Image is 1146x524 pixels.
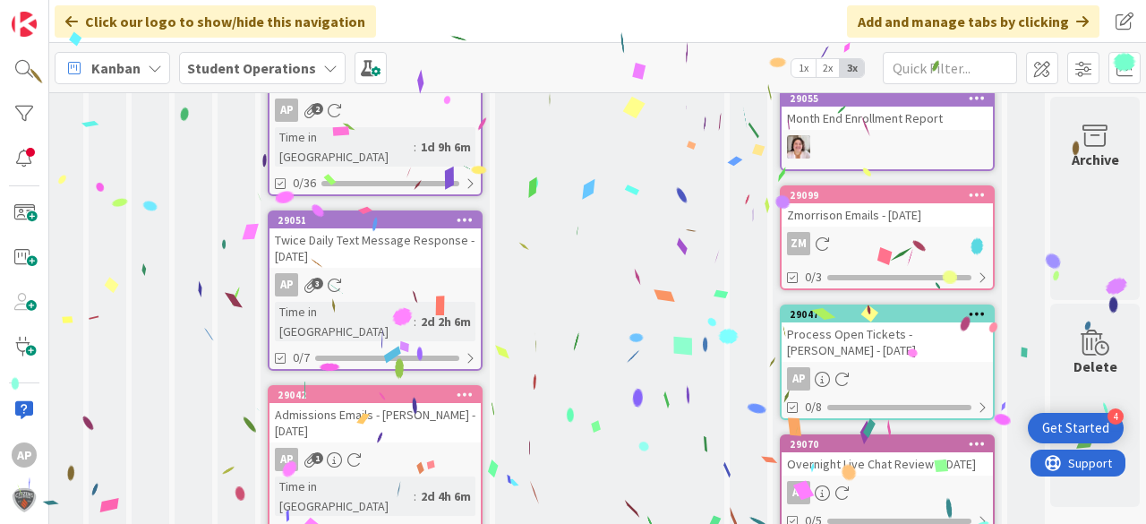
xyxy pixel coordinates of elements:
[782,306,993,362] div: 29047Process Open Tickets - [PERSON_NAME] - [DATE]
[883,52,1017,84] input: Quick Filter...
[790,92,993,105] div: 29055
[782,306,993,322] div: 29047
[782,187,993,203] div: 29099
[414,312,416,331] span: :
[782,135,993,159] div: EW
[416,312,475,331] div: 2d 2h 6m
[782,187,993,227] div: 29099Zmorrison Emails - [DATE]
[91,57,141,79] span: Kanban
[787,135,810,159] img: EW
[414,137,416,157] span: :
[1073,356,1117,377] div: Delete
[275,477,414,516] div: Time in [GEOGRAPHIC_DATA]
[782,481,993,504] div: AP
[782,203,993,227] div: Zmorrison Emails - [DATE]
[275,99,298,122] div: AP
[847,5,1099,38] div: Add and manage tabs by clicking
[293,348,310,367] span: 0/7
[782,107,993,130] div: Month End Enrollment Report
[269,448,481,471] div: AP
[782,322,993,362] div: Process Open Tickets - [PERSON_NAME] - [DATE]
[269,403,481,442] div: Admissions Emails - [PERSON_NAME] - [DATE]
[278,389,481,401] div: 29042
[269,99,481,122] div: AP
[782,452,993,476] div: Overnight Live Chat Review - [DATE]
[782,90,993,130] div: 29055Month End Enrollment Report
[275,302,414,341] div: Time in [GEOGRAPHIC_DATA]
[269,212,481,228] div: 29051
[787,367,810,391] div: AP
[1042,419,1109,437] div: Get Started
[805,398,822,417] span: 0/8
[293,174,316,193] span: 0/36
[275,448,298,471] div: AP
[782,90,993,107] div: 29055
[1072,149,1119,170] div: Archive
[414,486,416,506] span: :
[275,273,298,296] div: AP
[782,436,993,452] div: 29070
[840,59,864,77] span: 3x
[12,442,37,468] div: AP
[269,228,481,268] div: Twice Daily Text Message Response - [DATE]
[790,308,993,321] div: 29047
[187,59,316,77] b: Student Operations
[269,387,481,403] div: 29042
[275,127,414,167] div: Time in [GEOGRAPHIC_DATA]
[312,278,323,289] span: 3
[816,59,840,77] span: 2x
[416,137,475,157] div: 1d 9h 6m
[787,481,810,504] div: AP
[790,438,993,451] div: 29070
[312,103,323,115] span: 2
[805,268,822,287] span: 0/3
[278,214,481,227] div: 29051
[1108,408,1124,425] div: 4
[269,387,481,442] div: 29042Admissions Emails - [PERSON_NAME] - [DATE]
[269,273,481,296] div: AP
[782,367,993,391] div: AP
[782,436,993,476] div: 29070Overnight Live Chat Review - [DATE]
[782,232,993,255] div: ZM
[790,189,993,202] div: 29099
[1028,413,1124,443] div: Open Get Started checklist, remaining modules: 4
[416,486,475,506] div: 2d 4h 6m
[12,487,37,512] img: avatar
[312,452,323,464] span: 1
[269,212,481,268] div: 29051Twice Daily Text Message Response - [DATE]
[55,5,376,38] div: Click our logo to show/hide this navigation
[787,232,810,255] div: ZM
[12,12,37,37] img: Visit kanbanzone.com
[791,59,816,77] span: 1x
[38,3,81,24] span: Support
